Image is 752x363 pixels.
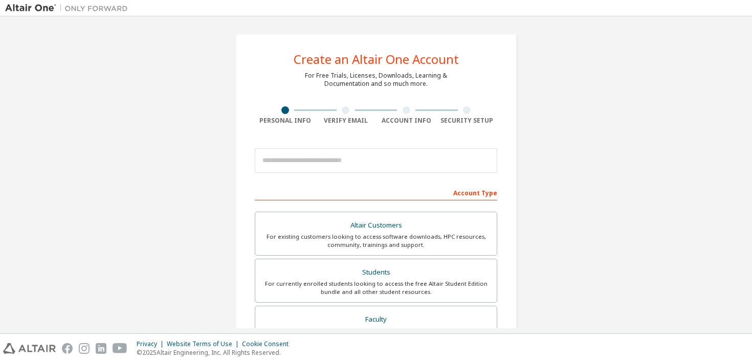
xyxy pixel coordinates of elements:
[3,343,56,354] img: altair_logo.svg
[137,348,295,357] p: © 2025 Altair Engineering, Inc. All Rights Reserved.
[261,265,491,280] div: Students
[294,53,459,65] div: Create an Altair One Account
[5,3,133,13] img: Altair One
[261,280,491,296] div: For currently enrolled students looking to access the free Altair Student Edition bundle and all ...
[376,117,437,125] div: Account Info
[79,343,90,354] img: instagram.svg
[437,117,498,125] div: Security Setup
[167,340,242,348] div: Website Terms of Use
[255,184,497,200] div: Account Type
[261,233,491,249] div: For existing customers looking to access software downloads, HPC resources, community, trainings ...
[305,72,447,88] div: For Free Trials, Licenses, Downloads, Learning & Documentation and so much more.
[242,340,295,348] div: Cookie Consent
[261,312,491,327] div: Faculty
[137,340,167,348] div: Privacy
[62,343,73,354] img: facebook.svg
[316,117,377,125] div: Verify Email
[261,326,491,343] div: For faculty & administrators of academic institutions administering students and accessing softwa...
[113,343,127,354] img: youtube.svg
[96,343,106,354] img: linkedin.svg
[261,218,491,233] div: Altair Customers
[255,117,316,125] div: Personal Info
